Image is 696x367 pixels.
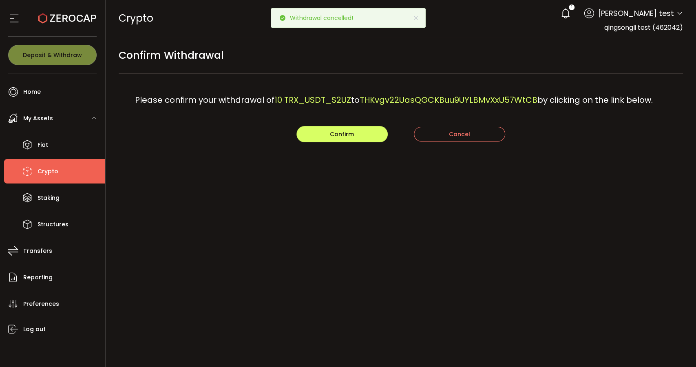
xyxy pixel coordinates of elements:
span: My Assets [23,113,53,124]
span: Crypto [38,166,58,177]
p: Withdrawal cancelled! [290,15,360,21]
span: Transfers [23,245,52,257]
span: Cancel [449,130,470,138]
span: Confirm [330,130,354,138]
span: [PERSON_NAME] test [598,8,674,19]
span: Fiat [38,139,48,151]
iframe: Chat Widget [655,328,696,367]
span: 10 TRX_USDT_S2UZ [274,94,351,106]
button: Cancel [414,127,505,141]
span: 1 [571,4,572,10]
span: Home [23,86,41,98]
span: to [351,94,360,106]
span: Reporting [23,272,53,283]
button: Confirm [296,126,388,142]
button: Deposit & Withdraw [8,45,97,65]
span: THKvgv22UasQGCKBuu9UYLBMvXxU57WtCB [360,94,537,106]
span: Crypto [119,11,153,25]
span: Log out [23,323,46,335]
span: Confirm Withdrawal [119,46,224,64]
span: Structures [38,219,68,230]
span: Please confirm your withdrawal of [135,94,274,106]
span: Staking [38,192,60,204]
span: Preferences [23,298,59,310]
span: qingsongli test (462042) [604,23,683,32]
span: Deposit & Withdraw [23,52,82,58]
span: by clicking on the link below. [537,94,653,106]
